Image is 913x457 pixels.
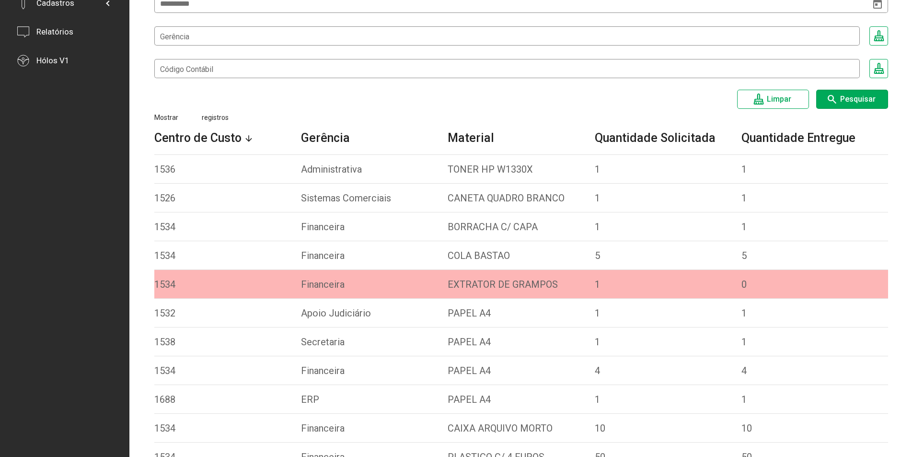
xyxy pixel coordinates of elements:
div: Gerência [301,131,448,145]
div: 4 [741,365,747,376]
div: 1 [595,307,600,319]
div: 10 [595,422,605,434]
div: PAPEL A4 [448,394,491,405]
div: PAPEL A4 [448,365,491,376]
div: 1526 [154,192,175,204]
div: 1 [595,279,600,290]
mat-icon: search [826,94,838,105]
div: 1 [595,192,600,204]
div: Quantidade Solicitada [595,131,741,145]
div: 1 [595,336,600,348]
div: ERP [301,394,319,405]
div: 5 [741,250,747,261]
div: 1 [595,164,600,175]
div: 0 [741,279,747,290]
div: Financeira [301,422,345,434]
div: 1 [741,192,747,204]
div: 1688 [154,394,175,405]
div: Administrativa [301,164,362,175]
div: Material [448,131,594,145]
div: 1534 [154,221,175,233]
div: Financeira [301,365,345,376]
div: 1534 [154,365,175,376]
mat-icon: mop [869,26,888,46]
div: 1 [741,336,747,348]
div: COLA BASTAO [448,250,510,261]
div: 1 [741,394,747,405]
div: 1 [741,221,747,233]
div: CAIXA ARQUIVO MORTO [448,422,553,434]
div: Sistemas Comerciais [301,192,391,204]
div: CANETA QUADRO BRANCO [448,192,565,204]
div: 1536 [154,164,175,175]
div: PAPEL A4 [448,307,491,319]
div: 1 [741,164,747,175]
div: 1534 [154,422,175,434]
div: 1538 [154,336,175,348]
div: Secretaria [301,336,345,348]
div: 1532 [154,307,175,319]
div: 1 [741,307,747,319]
div: 10 [741,422,752,434]
div: Apoio Judiciário [301,307,371,319]
div: 5 [595,250,600,261]
div: PAPEL A4 [448,336,491,348]
div: TONER HP W1330X [448,164,533,175]
div: Financeira [301,279,345,290]
div: Quantidade Entregue [741,131,888,145]
div: Financeira [301,250,345,261]
div: Centro de Custo [154,131,301,145]
span: Mostrar [154,114,178,121]
div: Relatórios [36,27,73,36]
span: Pesquisar [840,94,876,104]
div: 1534 [154,250,175,261]
div: Financeira [301,221,345,233]
button: Pesquisar [816,90,888,109]
mat-icon: mop [869,59,888,78]
div: 1 [595,394,600,405]
div: Hólos V1 [36,56,69,65]
span: registros [202,114,229,121]
span: Limpar [767,94,791,104]
div: 1 [595,221,600,233]
button: Limpar [737,90,809,109]
div: EXTRATOR DE GRAMPOS [448,279,558,290]
div: 1534 [154,279,175,290]
div: BORRACHA C/ CAPA [448,221,538,233]
div: 4 [595,365,600,376]
mat-icon: mop [753,94,764,105]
